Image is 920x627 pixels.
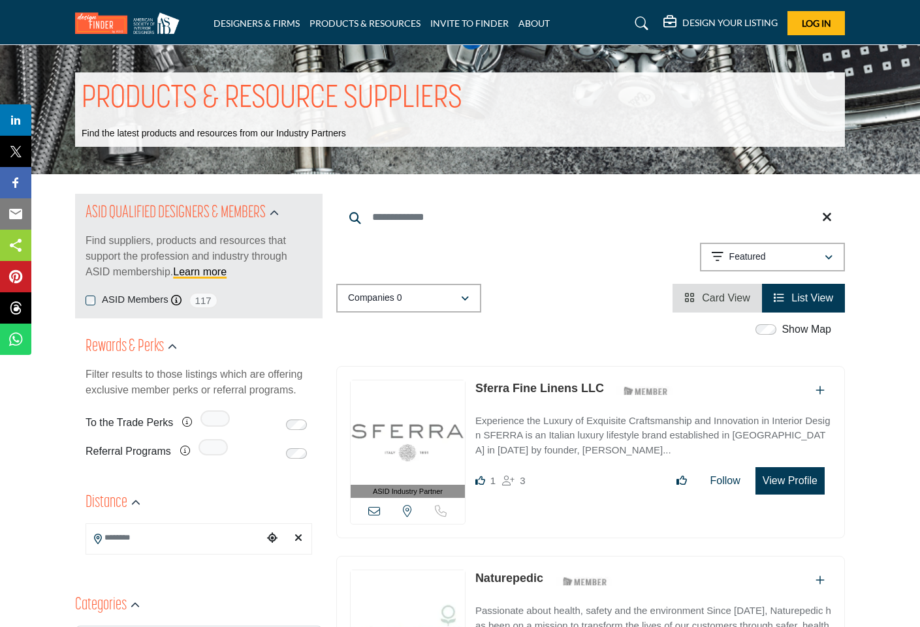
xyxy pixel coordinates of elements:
h5: DESIGN YOUR LISTING [682,17,778,29]
label: ASID Members [102,292,168,307]
input: Switch to To the Trade Perks [286,420,307,430]
label: Show Map [782,322,831,337]
p: Experience the Luxury of Exquisite Craftsmanship and Innovation in Interior Design SFERRA is an I... [475,414,831,458]
button: Companies 0 [336,284,481,313]
input: Switch to Referral Programs [286,448,307,459]
a: Experience the Luxury of Exquisite Craftsmanship and Innovation in Interior Design SFERRA is an I... [475,406,831,458]
i: Like [475,476,485,485]
a: Add To List [816,385,825,396]
button: Like listing [668,468,695,494]
span: Card View [702,292,750,303]
a: Learn more [173,266,227,277]
div: DESIGN YOUR LISTING [663,16,778,31]
div: Clear search location [289,525,308,553]
a: Add To List [816,575,825,586]
h2: Distance [86,491,127,515]
h1: PRODUCTS & RESOURCE SUPPLIERS [82,79,462,119]
p: Filter results to those listings which are offering exclusive member perks or referral programs. [86,367,312,398]
a: Sferra Fine Linens LLC [475,382,604,395]
p: Companies 0 [348,292,402,305]
button: Featured [700,243,845,271]
div: Choose your current location [262,525,282,553]
label: Referral Programs [86,440,171,463]
li: List View [762,284,845,313]
a: Search [622,13,657,34]
span: ASID Industry Partner [373,486,443,497]
a: DESIGNERS & FIRMS [214,18,300,29]
img: Sferra Fine Linens LLC [351,380,465,485]
input: Search Location [86,525,262,550]
span: 117 [189,292,218,309]
p: Naturepedic [475,570,543,587]
a: PRODUCTS & RESOURCES [309,18,420,29]
span: 1 [490,475,496,486]
p: Find suppliers, products and resources that support the profession and industry through ASID memb... [86,233,312,280]
input: Search Keyword [336,202,845,233]
div: Followers [502,473,525,489]
img: Site Logo [75,12,186,34]
a: View Card [684,292,750,303]
img: ASID Members Badge Icon [556,573,614,589]
img: ASID Members Badge Icon [616,383,675,399]
button: View Profile [755,467,825,495]
h2: Categories [75,594,127,617]
a: Naturepedic [475,572,543,585]
a: View List [774,292,833,303]
span: List View [791,292,833,303]
h2: ASID QUALIFIED DESIGNERS & MEMBERS [86,202,266,225]
button: Log In [787,11,845,35]
h2: Rewards & Perks [86,335,164,359]
span: Log In [802,18,831,29]
p: Featured [729,251,766,264]
a: INVITE TO FINDER [430,18,509,29]
input: ASID Members checkbox [86,296,95,305]
p: Sferra Fine Linens LLC [475,380,604,397]
span: 3 [520,475,525,486]
label: To the Trade Perks [86,411,173,434]
a: ABOUT [518,18,550,29]
button: Follow [702,468,749,494]
p: Find the latest products and resources from our Industry Partners [82,127,346,140]
a: ASID Industry Partner [351,380,465,498]
li: Card View [673,284,762,313]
